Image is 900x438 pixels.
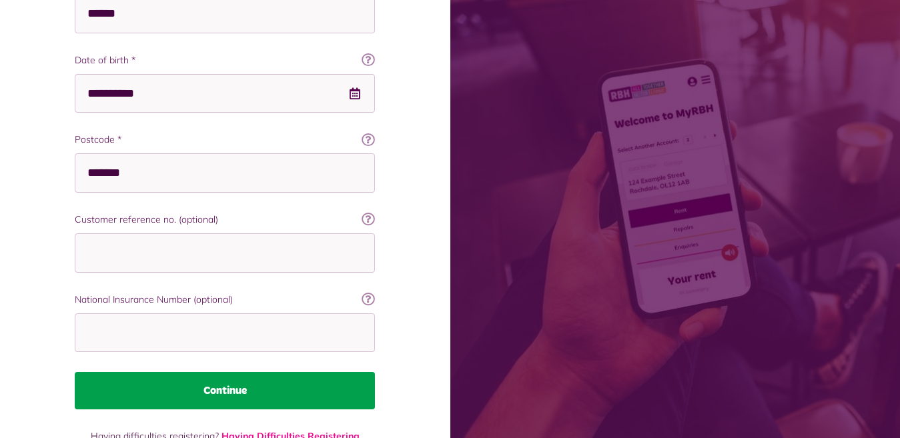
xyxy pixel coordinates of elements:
[75,213,375,227] label: Customer reference no. (optional)
[75,293,375,307] label: National Insurance Number (optional)
[75,133,375,147] label: Postcode *
[75,74,375,113] input: Use the arrow keys to pick a date
[75,53,375,67] label: Date of birth *
[75,372,375,409] button: Continue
